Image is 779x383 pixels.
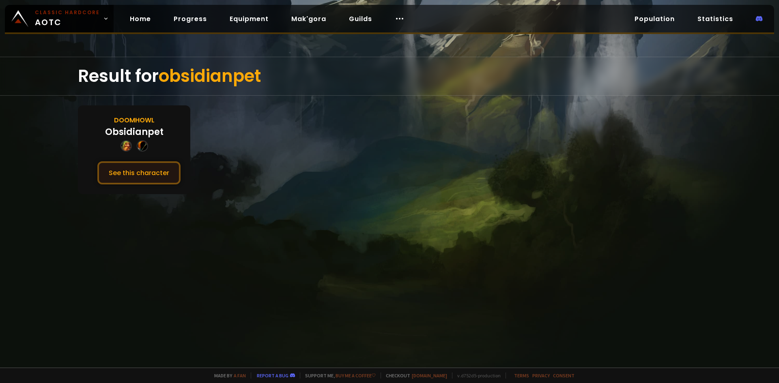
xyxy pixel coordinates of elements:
[532,372,550,379] a: Privacy
[234,372,246,379] a: a fan
[412,372,447,379] a: [DOMAIN_NAME]
[452,372,501,379] span: v. d752d5 - production
[123,11,157,27] a: Home
[209,372,246,379] span: Made by
[285,11,333,27] a: Mak'gora
[159,64,261,88] span: obsidianpet
[381,372,447,379] span: Checkout
[97,161,181,184] button: See this character
[35,9,100,16] small: Classic Hardcore
[78,57,701,95] div: Result for
[257,372,288,379] a: Report a bug
[114,115,155,125] div: Doomhowl
[167,11,213,27] a: Progress
[223,11,275,27] a: Equipment
[342,11,379,27] a: Guilds
[628,11,681,27] a: Population
[691,11,740,27] a: Statistics
[5,5,114,32] a: Classic HardcoreAOTC
[105,125,164,139] div: Obsidianpet
[336,372,376,379] a: Buy me a coffee
[35,9,100,28] span: AOTC
[300,372,376,379] span: Support me,
[514,372,529,379] a: Terms
[553,372,575,379] a: Consent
